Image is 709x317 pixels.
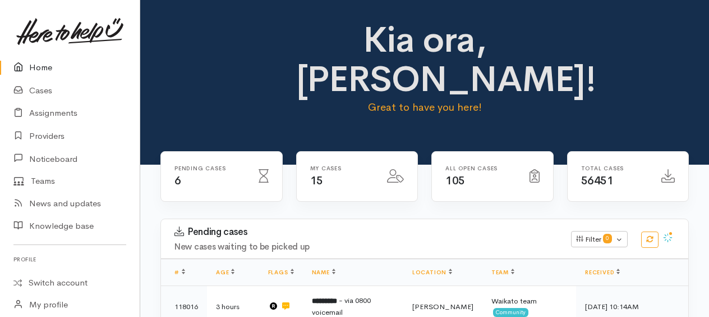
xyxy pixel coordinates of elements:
[174,269,185,276] a: #
[493,308,528,317] span: Community
[296,99,554,115] p: Great to have you here!
[296,20,554,99] h1: Kia ora, [PERSON_NAME]!
[13,252,126,267] h6: Profile
[581,174,614,188] span: 56451
[174,174,181,188] span: 6
[174,227,558,238] h3: Pending cases
[174,165,245,171] h6: Pending cases
[581,165,648,171] h6: Total cases
[310,174,323,188] span: 15
[412,269,452,276] a: Location
[312,269,335,276] a: Name
[216,269,234,276] a: Age
[310,165,374,171] h6: My cases
[491,269,514,276] a: Team
[445,165,516,171] h6: All Open cases
[174,242,558,252] h4: New cases waiting to be picked up
[603,234,612,243] span: 0
[268,269,294,276] a: Flags
[312,296,371,317] span: - via 0800 voicemail
[445,174,465,188] span: 105
[412,302,473,311] span: [PERSON_NAME]
[571,231,628,248] button: Filter0
[585,269,620,276] a: Received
